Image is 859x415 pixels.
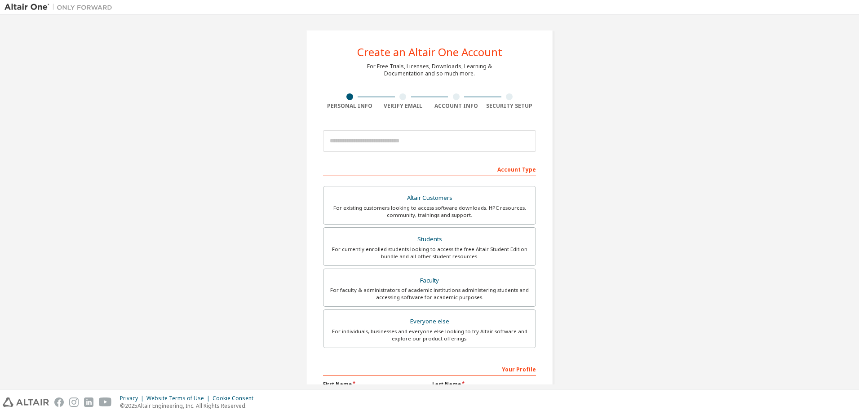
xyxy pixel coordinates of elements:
div: Everyone else [329,315,530,328]
div: Website Terms of Use [146,395,213,402]
div: Personal Info [323,102,376,110]
p: © 2025 Altair Engineering, Inc. All Rights Reserved. [120,402,259,410]
label: Last Name [432,380,536,388]
div: Your Profile [323,362,536,376]
div: For existing customers looking to access software downloads, HPC resources, community, trainings ... [329,204,530,219]
img: youtube.svg [99,397,112,407]
div: Faculty [329,274,530,287]
img: facebook.svg [54,397,64,407]
div: For individuals, businesses and everyone else looking to try Altair software and explore our prod... [329,328,530,342]
div: Cookie Consent [213,395,259,402]
div: Create an Altair One Account [357,47,502,57]
div: Security Setup [483,102,536,110]
div: Account Info [429,102,483,110]
div: Altair Customers [329,192,530,204]
div: Privacy [120,395,146,402]
div: Account Type [323,162,536,176]
img: linkedin.svg [84,397,93,407]
img: Altair One [4,3,117,12]
div: For Free Trials, Licenses, Downloads, Learning & Documentation and so much more. [367,63,492,77]
div: For currently enrolled students looking to access the free Altair Student Edition bundle and all ... [329,246,530,260]
img: instagram.svg [69,397,79,407]
div: Verify Email [376,102,430,110]
img: altair_logo.svg [3,397,49,407]
div: For faculty & administrators of academic institutions administering students and accessing softwa... [329,287,530,301]
div: Students [329,233,530,246]
label: First Name [323,380,427,388]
